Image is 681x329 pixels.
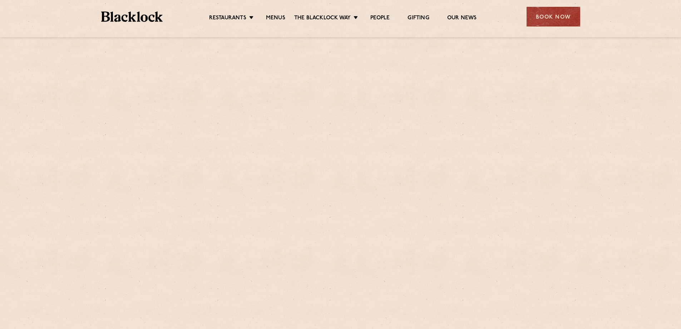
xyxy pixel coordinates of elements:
[370,15,390,23] a: People
[527,7,580,26] div: Book Now
[408,15,429,23] a: Gifting
[101,11,163,22] img: BL_Textured_Logo-footer-cropped.svg
[447,15,477,23] a: Our News
[266,15,285,23] a: Menus
[209,15,246,23] a: Restaurants
[294,15,351,23] a: The Blacklock Way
